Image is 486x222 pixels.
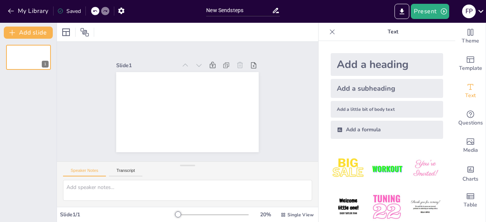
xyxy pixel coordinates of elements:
div: Add ready made slides [455,50,486,77]
div: Get real-time input from your audience [455,105,486,132]
div: Add a subheading [331,79,443,98]
span: Questions [458,119,483,127]
button: F P [462,4,476,19]
span: Table [464,201,477,209]
div: Saved [57,8,81,15]
span: Charts [462,175,478,183]
span: Template [459,64,482,72]
img: 3.jpeg [408,151,443,186]
div: Add images, graphics, shapes or video [455,132,486,159]
div: 1 [6,45,51,70]
div: Add a table [455,187,486,214]
div: 20 % [256,211,275,218]
span: Text [465,91,476,100]
span: Media [463,146,478,154]
div: Add a heading [331,53,443,76]
button: Transcript [109,168,143,176]
p: Text [338,23,448,41]
button: Export to PowerPoint [394,4,409,19]
div: Add a little bit of body text [331,101,443,118]
button: Speaker Notes [63,168,106,176]
button: Add slide [4,27,53,39]
div: Slide 1 [216,86,269,128]
span: Position [80,28,89,37]
img: 1.jpeg [331,151,366,186]
div: F P [462,5,476,18]
div: Add charts and graphs [455,159,486,187]
span: Single View [287,212,314,218]
img: 2.jpeg [369,151,404,186]
span: Theme [462,37,479,45]
div: Layout [60,26,72,38]
div: Slide 1 / 1 [60,211,176,218]
div: 1 [42,61,49,68]
button: Present [411,4,449,19]
button: My Library [6,5,52,17]
input: Insert title [206,5,271,16]
div: Change the overall theme [455,23,486,50]
div: Add text boxes [455,77,486,105]
div: Add a formula [331,121,443,139]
